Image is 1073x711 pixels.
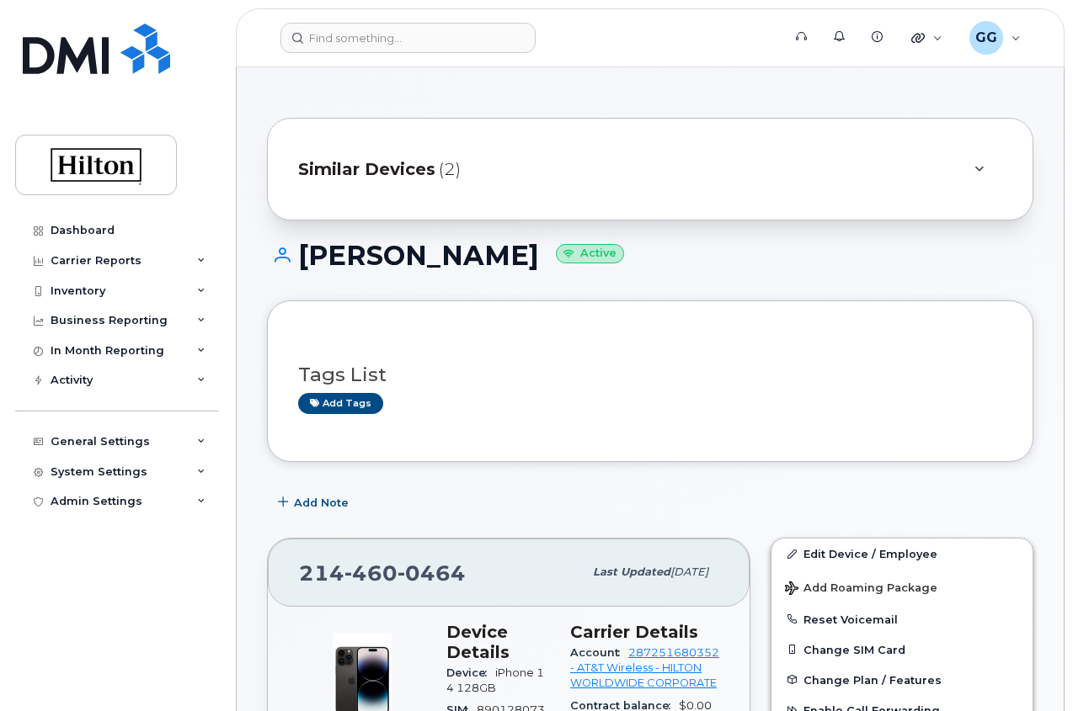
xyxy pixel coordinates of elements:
[570,646,628,659] span: Account
[446,666,544,694] span: iPhone 14 128GB
[439,157,461,182] span: (2)
[771,634,1033,665] button: Change SIM Card
[267,487,363,517] button: Add Note
[446,666,495,679] span: Device
[398,560,466,586] span: 0464
[299,560,466,586] span: 214
[771,539,1033,569] a: Edit Device / Employee
[344,560,398,586] span: 460
[771,665,1033,695] button: Change Plan / Features
[570,622,719,642] h3: Carrier Details
[294,495,349,511] span: Add Note
[446,622,550,662] h3: Device Details
[670,565,708,578] span: [DATE]
[803,673,942,686] span: Change Plan / Features
[771,604,1033,634] button: Reset Voicemail
[267,241,1033,270] h1: [PERSON_NAME]
[298,393,383,414] a: Add tags
[570,646,719,690] a: 287251680352 - AT&T Wireless - HILTON WORLDWIDE CORPORATE
[593,565,670,578] span: Last updated
[298,364,1002,385] h3: Tags List
[785,581,937,597] span: Add Roaming Package
[298,157,435,182] span: Similar Devices
[556,244,624,263] small: Active
[1000,638,1060,698] iframe: Messenger Launcher
[771,570,1033,604] button: Add Roaming Package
